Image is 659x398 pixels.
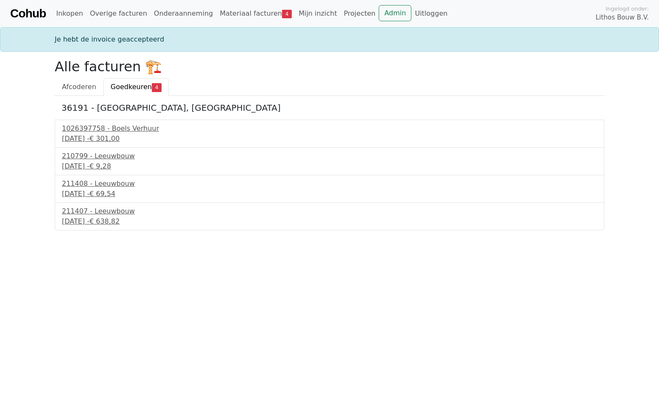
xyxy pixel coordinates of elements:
[103,78,169,96] a: Goedkeuren4
[411,5,451,22] a: Uitloggen
[62,216,597,227] div: [DATE] -
[62,206,597,216] div: 211407 - Leeuwbouw
[62,134,597,144] div: [DATE] -
[87,5,151,22] a: Overige facturen
[282,10,292,18] span: 4
[62,83,96,91] span: Afcoderen
[111,83,152,91] span: Goedkeuren
[62,123,597,144] a: 1026397758 - Boels Verhuur[DATE] -€ 301,00
[61,103,598,113] h5: 36191 - [GEOGRAPHIC_DATA], [GEOGRAPHIC_DATA]
[152,83,162,92] span: 4
[50,34,609,45] div: Je hebt de invoice geaccepteerd
[151,5,216,22] a: Onderaanneming
[62,123,597,134] div: 1026397758 - Boels Verhuur
[379,5,411,21] a: Admin
[295,5,341,22] a: Mijn inzicht
[62,151,597,161] div: 210799 - Leeuwbouw
[89,190,115,198] span: € 69,54
[55,59,604,75] h2: Alle facturen 🏗️
[606,5,649,13] span: Ingelogd onder:
[216,5,295,22] a: Materiaal facturen4
[596,13,649,22] span: Lithos Bouw B.V.
[62,151,597,171] a: 210799 - Leeuwbouw[DATE] -€ 9,28
[89,217,120,225] span: € 638,82
[62,179,597,199] a: 211408 - Leeuwbouw[DATE] -€ 69,54
[10,3,46,24] a: Cohub
[62,179,597,189] div: 211408 - Leeuwbouw
[89,162,111,170] span: € 9,28
[62,206,597,227] a: 211407 - Leeuwbouw[DATE] -€ 638,82
[62,189,597,199] div: [DATE] -
[341,5,379,22] a: Projecten
[55,78,103,96] a: Afcoderen
[62,161,597,171] div: [DATE] -
[53,5,86,22] a: Inkopen
[89,135,120,143] span: € 301,00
